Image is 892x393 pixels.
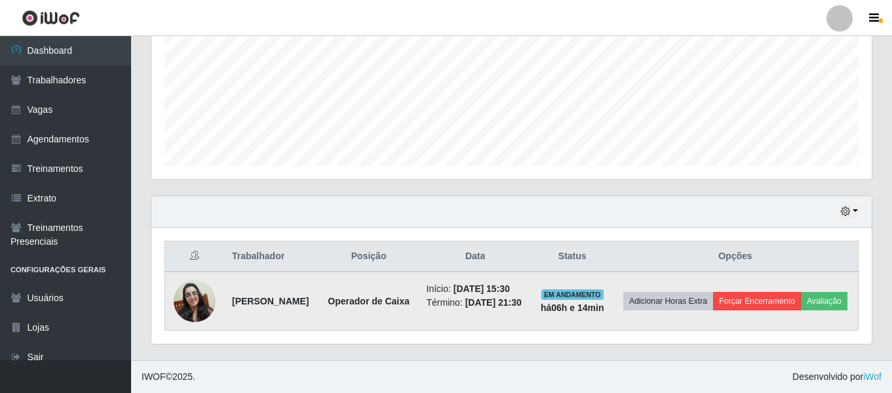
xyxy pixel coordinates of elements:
[532,241,613,272] th: Status
[792,370,882,384] span: Desenvolvido por
[427,296,524,310] li: Término:
[465,297,522,308] time: [DATE] 21:30
[224,241,319,272] th: Trabalhador
[613,241,859,272] th: Opções
[328,296,410,306] strong: Operador de Caixa
[142,370,195,384] span: © 2025 .
[427,282,524,296] li: Início:
[419,241,532,272] th: Data
[541,302,604,313] strong: há 06 h e 14 min
[319,241,419,272] th: Posição
[541,289,604,300] span: EM ANDAMENTO
[801,292,847,310] button: Avaliação
[142,371,166,382] span: IWOF
[863,371,882,382] a: iWof
[232,296,309,306] strong: [PERSON_NAME]
[713,292,801,310] button: Forçar Encerramento
[22,10,80,26] img: CoreUI Logo
[174,280,216,322] img: 1754064940964.jpeg
[623,292,713,310] button: Adicionar Horas Extra
[454,283,510,294] time: [DATE] 15:30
